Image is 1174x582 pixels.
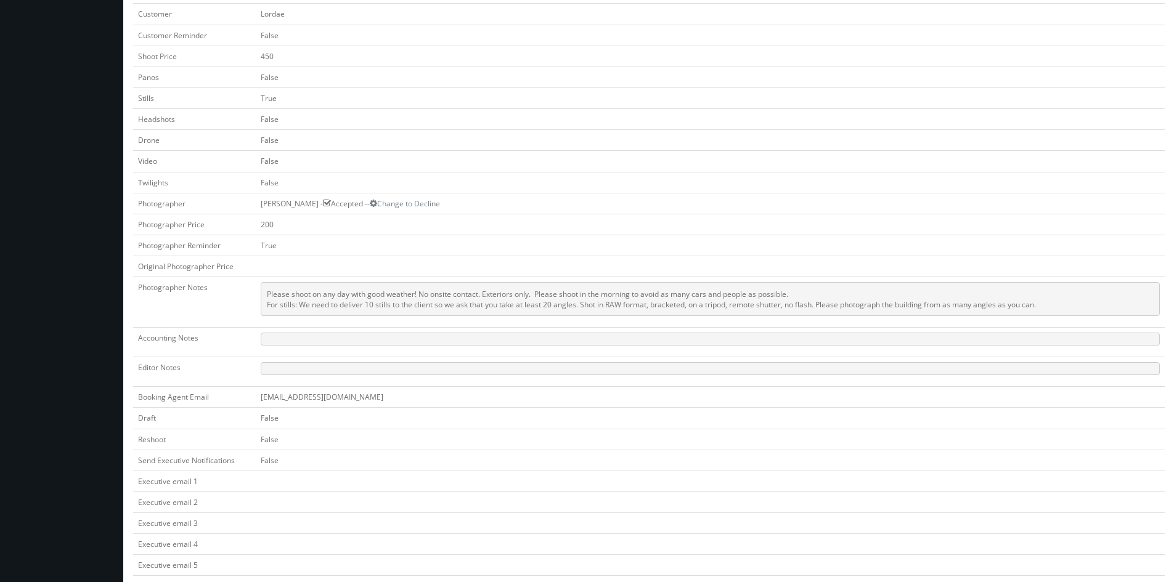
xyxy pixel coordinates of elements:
[256,87,1165,108] td: True
[256,387,1165,408] td: [EMAIL_ADDRESS][DOMAIN_NAME]
[256,193,1165,214] td: [PERSON_NAME] - Accepted --
[133,46,256,67] td: Shoot Price
[133,450,256,471] td: Send Executive Notifications
[133,328,256,357] td: Accounting Notes
[256,130,1165,151] td: False
[256,235,1165,256] td: True
[133,491,256,512] td: Executive email 2
[256,25,1165,46] td: False
[256,4,1165,25] td: Lordae
[133,256,256,277] td: Original Photographer Price
[256,429,1165,450] td: False
[370,198,440,209] a: Change to Decline
[133,408,256,429] td: Draft
[133,214,256,235] td: Photographer Price
[133,429,256,450] td: Reshoot
[256,67,1165,87] td: False
[133,109,256,130] td: Headshots
[133,513,256,534] td: Executive email 3
[133,534,256,555] td: Executive email 4
[133,151,256,172] td: Video
[133,67,256,87] td: Panos
[133,555,256,576] td: Executive email 5
[256,214,1165,235] td: 200
[133,193,256,214] td: Photographer
[256,172,1165,193] td: False
[133,130,256,151] td: Drone
[133,4,256,25] td: Customer
[261,282,1160,316] pre: Please shoot on any day with good weather! No onsite contact. Exteriors only. Please shoot in the...
[133,357,256,387] td: Editor Notes
[256,450,1165,471] td: False
[133,387,256,408] td: Booking Agent Email
[133,25,256,46] td: Customer Reminder
[256,46,1165,67] td: 450
[256,408,1165,429] td: False
[133,277,256,328] td: Photographer Notes
[256,109,1165,130] td: False
[133,235,256,256] td: Photographer Reminder
[256,151,1165,172] td: False
[133,172,256,193] td: Twilights
[133,471,256,491] td: Executive email 1
[133,87,256,108] td: Stills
